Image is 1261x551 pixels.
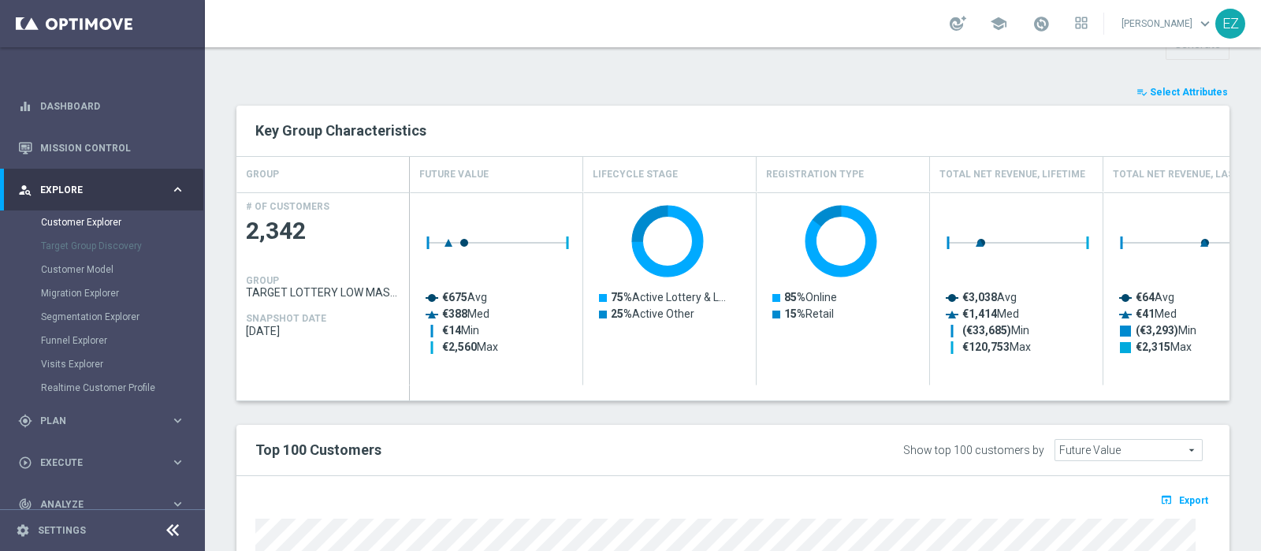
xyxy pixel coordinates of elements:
text: Retail [784,307,834,320]
tspan: €675 [442,291,467,303]
text: Min [962,324,1029,337]
i: play_circle_outline [18,456,32,470]
tspan: €41 [1136,307,1155,320]
div: Target Group Discovery [41,234,203,258]
tspan: 25% [611,307,632,320]
a: Migration Explorer [41,287,164,300]
text: Max [442,341,498,353]
span: Select Attributes [1150,87,1228,98]
div: Dashboard [18,85,185,127]
button: person_search Explore keyboard_arrow_right [17,184,186,196]
span: Export [1179,495,1208,506]
div: play_circle_outline Execute keyboard_arrow_right [17,456,186,469]
a: Customer Explorer [41,216,164,229]
div: Visits Explorer [41,352,203,376]
text: Avg [962,291,1017,303]
div: Funnel Explorer [41,329,203,352]
div: Analyze [18,497,170,512]
div: Explore [18,183,170,197]
a: Dashboard [40,85,185,127]
a: Customer Model [41,263,164,276]
i: settings [16,523,30,538]
h2: Top 100 Customers [255,441,803,460]
text: Med [442,307,489,320]
h4: Total Net Revenue, Lifetime [939,161,1085,188]
button: track_changes Analyze keyboard_arrow_right [17,498,186,511]
tspan: €14 [442,324,462,337]
div: Customer Explorer [41,210,203,234]
i: keyboard_arrow_right [170,497,185,512]
i: person_search [18,183,32,197]
tspan: €2,315 [1136,341,1170,353]
div: Customer Model [41,258,203,281]
span: 2025-09-28 [246,325,400,337]
div: EZ [1215,9,1245,39]
text: Min [442,324,479,337]
tspan: €2,560 [442,341,477,353]
i: playlist_add_check [1136,87,1148,98]
button: playlist_add_check Select Attributes [1135,84,1229,101]
h4: Lifecycle Stage [593,161,678,188]
span: Execute [40,458,170,467]
h4: Future Value [419,161,489,188]
i: keyboard_arrow_right [170,413,185,428]
tspan: €388 [442,307,467,320]
tspan: €1,414 [962,307,998,320]
button: gps_fixed Plan keyboard_arrow_right [17,415,186,427]
i: keyboard_arrow_right [170,182,185,197]
tspan: €64 [1136,291,1155,303]
div: Segmentation Explorer [41,305,203,329]
button: equalizer Dashboard [17,100,186,113]
h4: SNAPSHOT DATE [246,313,326,324]
div: Show top 100 customers by [903,444,1044,457]
i: keyboard_arrow_right [170,455,185,470]
span: 2,342 [246,216,400,247]
a: Funnel Explorer [41,334,164,347]
div: Plan [18,414,170,428]
tspan: (€33,685) [962,324,1011,337]
i: gps_fixed [18,414,32,428]
span: Analyze [40,500,170,509]
span: Plan [40,416,170,426]
tspan: 85% [784,291,805,303]
text: Min [1136,324,1196,337]
i: open_in_browser [1160,493,1177,506]
a: Realtime Customer Profile [41,382,164,394]
i: equalizer [18,99,32,114]
text: Med [1136,307,1177,320]
tspan: 15% [784,307,805,320]
text: Med [962,307,1019,320]
a: Settings [38,526,86,535]
a: Visits Explorer [41,358,164,370]
tspan: €3,038 [962,291,997,303]
h4: GROUP [246,275,279,286]
i: track_changes [18,497,32,512]
text: Avg [1136,291,1174,303]
span: keyboard_arrow_down [1196,15,1214,32]
h2: Key Group Characteristics [255,121,1211,140]
text: Active Other [611,307,694,320]
button: Mission Control [17,142,186,155]
h4: # OF CUSTOMERS [246,201,329,212]
h4: Registration Type [766,161,864,188]
text: Active Lottery & L… [611,291,726,303]
tspan: (€3,293) [1136,324,1178,337]
button: open_in_browser Export [1158,490,1211,510]
text: Online [784,291,837,303]
div: Execute [18,456,170,470]
div: Realtime Customer Profile [41,376,203,400]
div: Mission Control [18,127,185,169]
span: Explore [40,185,170,195]
tspan: 75% [611,291,632,303]
h4: GROUP [246,161,279,188]
span: TARGET LOTTERY LOW MASTER [246,286,400,299]
text: Max [1136,341,1192,353]
a: Mission Control [40,127,185,169]
text: Avg [442,291,487,303]
a: Segmentation Explorer [41,311,164,323]
tspan: €120,753 [962,341,1010,353]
